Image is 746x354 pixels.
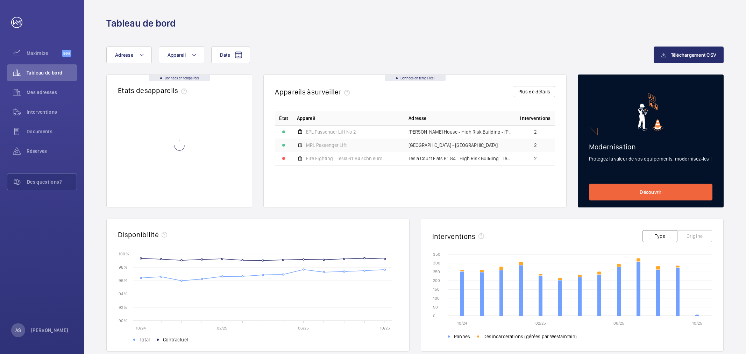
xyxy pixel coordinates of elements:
[433,296,440,301] text: 100
[613,321,624,326] text: 06/25
[306,156,383,161] span: Fire Fighting - Tesla 61-84 schn euro
[279,115,288,122] p: État
[408,156,512,161] span: Tesla Court Flats 61-84 - High Risk Building - Tesla Court Flats 61-84
[27,148,77,155] span: Réserves
[671,52,717,58] span: Téléchargement CSV
[433,252,440,257] text: 350
[27,69,77,76] span: Tableau de bord
[654,47,724,63] button: Téléchargement CSV
[385,75,446,81] div: Données en temps réel
[119,318,127,323] text: 90 %
[118,230,159,239] h2: Disponibilité
[27,89,77,96] span: Mes adresses
[27,178,77,185] span: Des questions?
[483,333,577,340] span: Désincarcérations (gérées par WeMaintain)
[140,336,150,343] span: Total
[454,333,470,340] span: Pannes
[380,326,390,331] text: 10/25
[106,17,176,30] h1: Tableau de bord
[589,184,712,200] a: Découvrir
[136,326,146,331] text: 10/24
[457,321,467,326] text: 10/24
[119,251,129,256] text: 100 %
[638,93,663,131] img: marketing-card.svg
[433,278,440,283] text: 200
[220,52,230,58] span: Date
[115,52,133,58] span: Adresse
[297,115,316,122] span: Appareil
[433,269,440,274] text: 250
[119,265,127,270] text: 98 %
[432,232,476,241] h2: Interventions
[589,155,712,162] p: Protégez la valeur de vos équipements, modernisez-les !
[408,143,498,148] span: [GEOGRAPHIC_DATA] - [GEOGRAPHIC_DATA]
[514,86,555,97] button: Plus de détails
[15,327,21,334] p: AS
[119,305,127,310] text: 92 %
[275,87,353,96] h2: Appareils à
[306,143,347,148] span: MRL Passenger Lift
[217,326,227,331] text: 02/25
[211,47,250,63] button: Date
[520,115,551,122] span: Interventions
[535,321,546,326] text: 02/25
[534,129,537,134] span: 2
[168,52,186,58] span: Appareil
[118,86,190,95] h2: États des
[306,129,356,134] span: EPL Passenger Lift No 2
[298,326,309,331] text: 06/25
[163,336,188,343] span: Contractuel
[148,86,190,95] span: appareils
[433,287,440,292] text: 150
[311,87,353,96] span: surveiller
[433,313,435,318] text: 0
[534,143,537,148] span: 2
[62,50,71,57] span: Beta
[692,321,702,326] text: 10/25
[642,230,677,242] button: Type
[534,156,537,161] span: 2
[149,75,210,81] div: Données en temps réel
[119,278,127,283] text: 96 %
[119,291,127,296] text: 94 %
[433,261,440,265] text: 300
[589,142,712,151] h2: Modernisation
[31,327,69,334] p: [PERSON_NAME]
[106,47,152,63] button: Adresse
[408,129,512,134] span: [PERSON_NAME] House - High Risk Building - [PERSON_NAME][GEOGRAPHIC_DATA]
[27,128,77,135] span: Documents
[27,108,77,115] span: Interventions
[408,115,426,122] span: Adresse
[159,47,204,63] button: Appareil
[27,50,62,57] span: Maximize
[433,305,438,310] text: 50
[677,230,712,242] button: Origine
